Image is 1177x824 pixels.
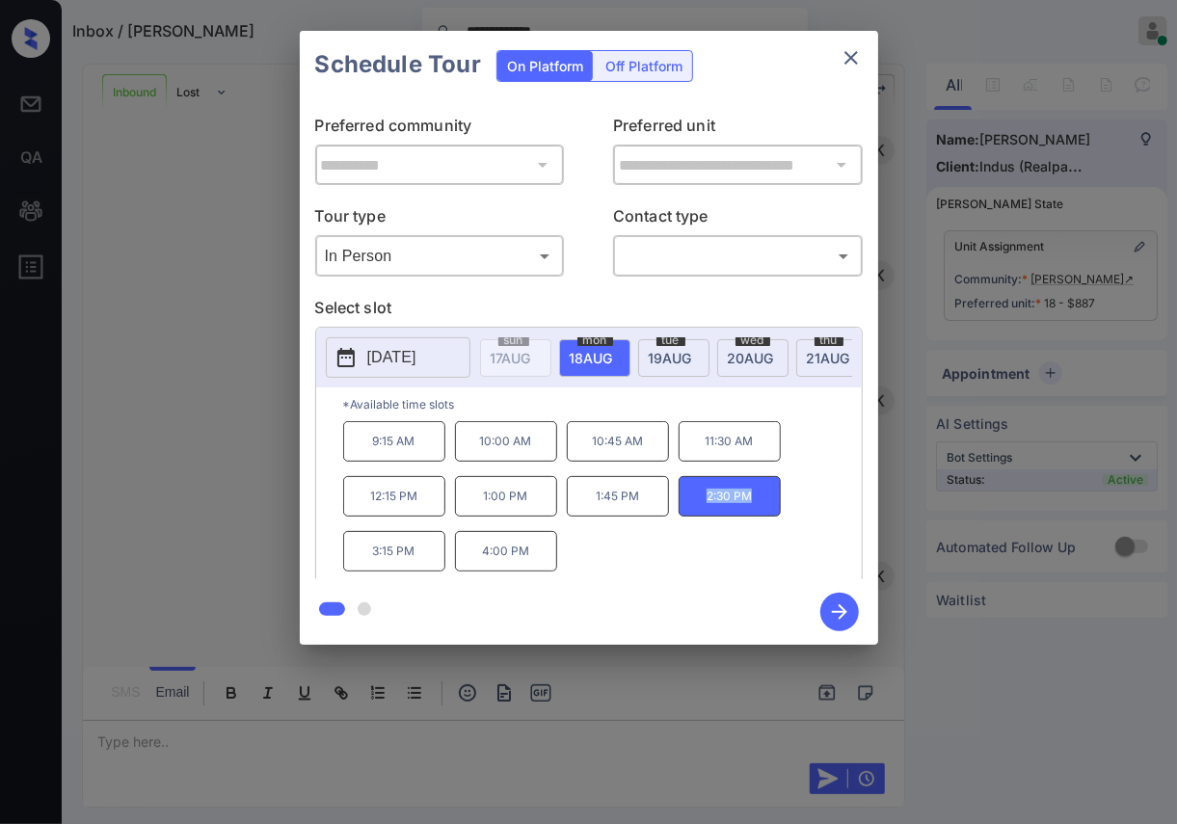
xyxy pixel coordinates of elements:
span: 20 AUG [728,350,774,366]
div: In Person [320,240,560,272]
p: 10:00 AM [455,421,557,462]
button: close [832,39,870,77]
h2: Schedule Tour [300,31,496,98]
p: 11:30 AM [679,421,781,462]
button: [DATE] [326,337,470,378]
span: wed [736,334,770,346]
span: thu [815,334,843,346]
p: 10:45 AM [567,421,669,462]
p: 12:15 PM [343,476,445,517]
p: *Available time slots [343,387,862,421]
div: date-select [796,339,868,377]
p: 1:45 PM [567,476,669,517]
div: date-select [638,339,709,377]
p: Select slot [315,296,863,327]
p: 2:30 PM [679,476,781,517]
span: 19 AUG [649,350,692,366]
span: 18 AUG [570,350,613,366]
span: mon [577,334,613,346]
p: Preferred community [315,114,565,145]
p: [DATE] [367,346,416,369]
p: Tour type [315,204,565,235]
div: Off Platform [596,51,692,81]
div: date-select [717,339,789,377]
p: Preferred unit [613,114,863,145]
p: 9:15 AM [343,421,445,462]
div: date-select [559,339,630,377]
p: 4:00 PM [455,531,557,571]
span: tue [656,334,685,346]
p: 3:15 PM [343,531,445,571]
div: On Platform [497,51,593,81]
button: btn-next [809,587,870,637]
span: 21 AUG [807,350,850,366]
p: 1:00 PM [455,476,557,517]
p: Contact type [613,204,863,235]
